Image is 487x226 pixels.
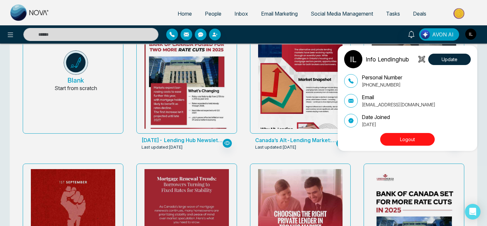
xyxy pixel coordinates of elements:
[428,54,471,65] button: Update
[362,121,390,128] p: [DATE]
[362,73,402,81] p: Personal Number
[465,204,481,219] div: Open Intercom Messenger
[362,101,435,108] p: [EMAIL_ADDRESS][DOMAIN_NAME]
[380,133,435,146] button: Logout
[362,93,435,101] p: Email
[362,113,390,121] p: Date Joined
[366,55,409,64] p: Info Lendinghub
[362,81,402,88] p: [PHONE_NUMBER]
